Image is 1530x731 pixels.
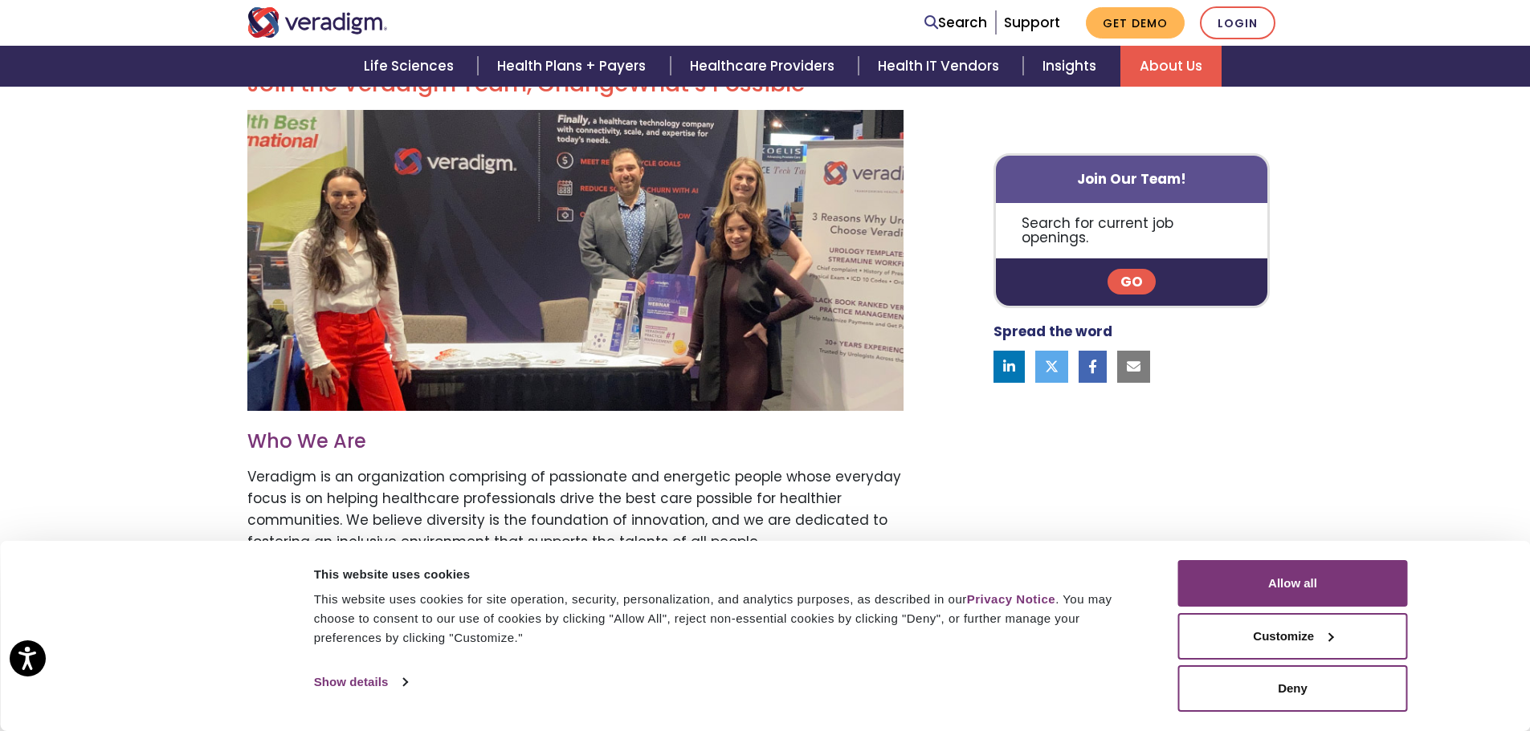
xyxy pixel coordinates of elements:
[1178,560,1408,607] button: Allow all
[314,565,1142,584] div: This website uses cookies
[1108,270,1156,295] a: Go
[1200,6,1275,39] a: Login
[247,71,904,98] h2: Join the Veradigm Team, Change
[1023,46,1120,87] a: Insights
[1178,613,1408,660] button: Customize
[996,203,1268,258] p: Search for current job openings.
[247,466,904,554] p: Veradigm is an organization comprising of passionate and energetic people whose everyday focus is...
[1178,665,1408,712] button: Deny
[345,46,478,87] a: Life Sciences
[1004,13,1060,32] a: Support
[314,670,407,694] a: Show details
[314,590,1142,648] div: This website uses cookies for site operation, security, personalization, and analytics purposes, ...
[1077,169,1186,189] strong: Join Our Team!
[924,12,987,34] a: Search
[671,46,859,87] a: Healthcare Providers
[1120,46,1222,87] a: About Us
[247,430,904,453] h3: Who We Are
[859,46,1023,87] a: Health IT Vendors
[478,46,670,87] a: Health Plans + Payers
[1086,7,1185,39] a: Get Demo
[247,7,388,38] img: Veradigm logo
[993,323,1112,342] strong: Spread the word
[967,592,1055,606] a: Privacy Notice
